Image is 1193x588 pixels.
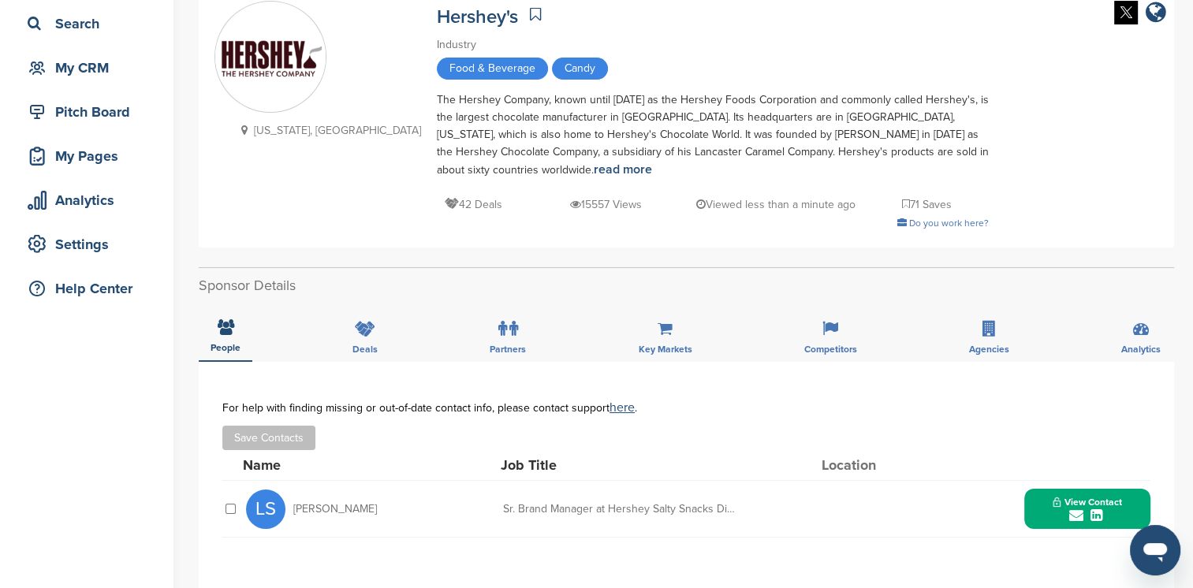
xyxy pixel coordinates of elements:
span: LS [246,489,285,529]
div: Name [243,458,416,472]
a: Settings [16,226,158,262]
span: Partners [490,344,526,354]
div: Analytics [24,186,158,214]
span: Competitors [804,344,857,354]
div: Industry [437,36,989,54]
span: Candy [552,58,608,80]
img: Twitter white [1114,1,1138,24]
a: Do you work here? [897,218,989,229]
p: 15557 Views [570,195,642,214]
a: Search [16,6,158,42]
a: Pitch Board [16,94,158,130]
span: Key Markets [638,344,692,354]
a: Analytics [16,182,158,218]
span: Analytics [1121,344,1161,354]
button: View Contact [1034,486,1141,533]
a: My Pages [16,138,158,174]
span: Food & Beverage [437,58,548,80]
a: read more [594,162,652,177]
p: 71 Saves [902,195,952,214]
div: My CRM [24,54,158,82]
div: Job Title [501,458,737,472]
p: Viewed less than a minute ago [696,195,856,214]
div: Pitch Board [24,98,158,126]
p: [US_STATE], [GEOGRAPHIC_DATA] [234,121,421,140]
span: Agencies [969,344,1009,354]
a: My CRM [16,50,158,86]
img: Sponsorpitch & Hershey's [215,32,326,82]
div: Location [822,458,940,472]
button: Save Contacts [222,426,315,450]
div: Sr. Brand Manager at Hershey Salty Snacks Division [503,504,740,515]
p: 42 Deals [445,195,502,214]
a: Help Center [16,270,158,307]
div: Settings [24,230,158,259]
div: For help with finding missing or out-of-date contact info, please contact support . [222,401,1150,414]
div: My Pages [24,142,158,170]
span: View Contact [1053,497,1122,508]
a: Hershey's [437,6,518,28]
span: Deals [352,344,378,354]
span: Do you work here? [909,218,989,229]
div: Help Center [24,274,158,303]
div: Search [24,9,158,38]
a: here [610,400,635,415]
span: People [211,343,240,352]
iframe: Button to launch messaging window [1130,525,1180,575]
a: company link [1146,1,1166,27]
span: [PERSON_NAME] [293,504,377,515]
h2: Sponsor Details [199,275,1174,296]
div: The Hershey Company, known until [DATE] as the Hershey Foods Corporation and commonly called Hers... [437,91,989,179]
